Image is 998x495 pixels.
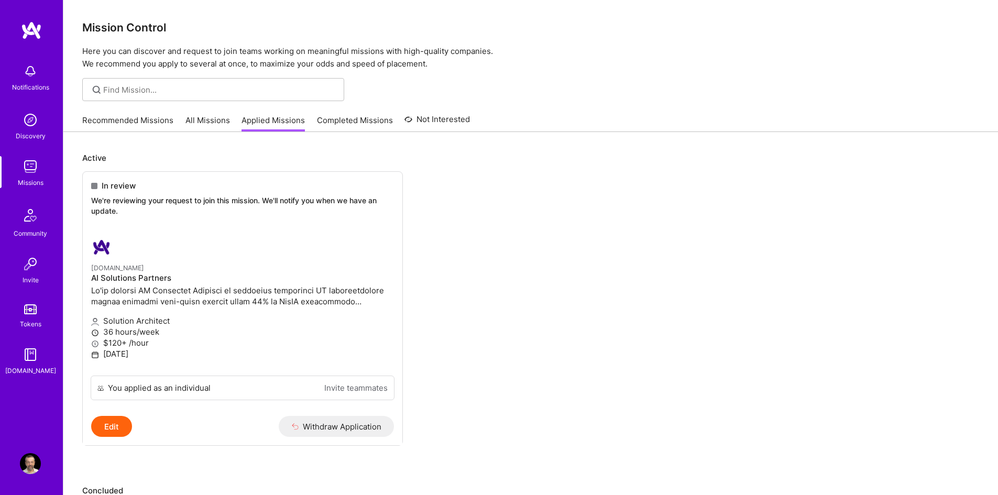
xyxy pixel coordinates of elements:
button: Edit [91,416,132,437]
p: 36 hours/week [91,326,394,337]
a: Recommended Missions [82,115,173,132]
img: logo [21,21,42,40]
div: Notifications [12,82,49,93]
p: $120+ /hour [91,337,394,348]
div: Tokens [20,318,41,329]
img: Invite [20,254,41,274]
div: Discovery [16,130,46,141]
small: [DOMAIN_NAME] [91,264,144,272]
i: icon Applicant [91,318,99,326]
div: [DOMAIN_NAME] [5,365,56,376]
a: A.Team company logo[DOMAIN_NAME]AI Solutions PartnersLo'ip dolorsi AM Consectet Adipisci el seddo... [83,228,402,376]
i: icon Clock [91,329,99,337]
img: Community [18,203,43,228]
i: icon Calendar [91,351,99,359]
img: User Avatar [20,453,41,474]
p: We're reviewing your request to join this mission. We'll notify you when we have an update. [91,195,394,216]
a: User Avatar [17,453,43,474]
a: Completed Missions [317,115,393,132]
img: tokens [24,304,37,314]
div: Community [14,228,47,239]
div: Missions [18,177,43,188]
img: discovery [20,109,41,130]
p: Solution Architect [91,315,394,326]
p: Lo'ip dolorsi AM Consectet Adipisci el seddoeius temporinci UT laboreetdolore magnaa enimadmi ven... [91,285,394,307]
i: icon SearchGrey [91,84,103,96]
a: Not Interested [404,113,470,132]
img: A.Team company logo [91,237,112,258]
div: Invite [23,274,39,285]
input: Find Mission... [103,84,336,95]
p: Active [82,152,979,163]
p: [DATE] [91,348,394,359]
a: Applied Missions [242,115,305,132]
a: Invite teammates [324,382,388,393]
img: teamwork [20,156,41,177]
a: All Missions [185,115,230,132]
button: Withdraw Application [279,416,394,437]
span: In review [102,180,136,191]
p: Here you can discover and request to join teams working on meaningful missions with high-quality ... [82,45,979,70]
h4: AI Solutions Partners [91,273,394,283]
div: You applied as an individual [108,382,211,393]
i: icon MoneyGray [91,340,99,348]
h3: Mission Control [82,21,979,34]
img: guide book [20,344,41,365]
img: bell [20,61,41,82]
